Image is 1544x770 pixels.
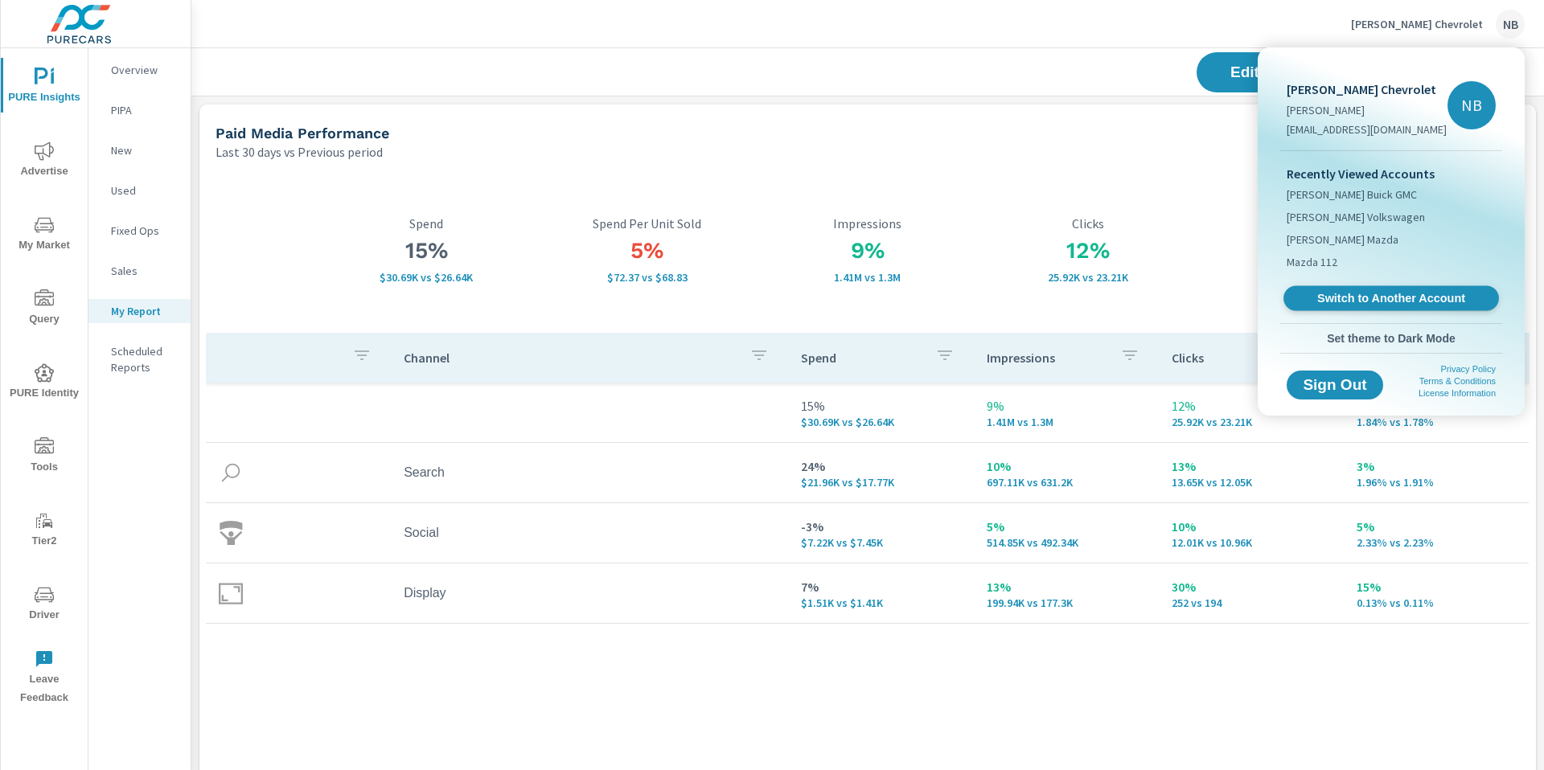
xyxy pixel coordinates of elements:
[1287,254,1337,270] span: Mazda 112
[1287,186,1417,203] span: [PERSON_NAME] Buick GMC
[1287,102,1447,118] p: [PERSON_NAME]
[1419,376,1496,386] a: Terms & Conditions
[1283,286,1499,311] a: Switch to Another Account
[1287,209,1425,225] span: [PERSON_NAME] Volkswagen
[1287,231,1398,248] span: [PERSON_NAME] Mazda
[1287,121,1447,137] p: [EMAIL_ADDRESS][DOMAIN_NAME]
[1300,378,1370,392] span: Sign Out
[1447,81,1496,129] div: NB
[1441,364,1496,374] a: Privacy Policy
[1287,164,1496,183] p: Recently Viewed Accounts
[1287,80,1447,99] p: [PERSON_NAME] Chevrolet
[1287,331,1496,346] span: Set theme to Dark Mode
[1280,324,1502,353] button: Set theme to Dark Mode
[1292,291,1489,306] span: Switch to Another Account
[1287,371,1383,399] button: Sign Out
[1419,388,1496,398] a: License Information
